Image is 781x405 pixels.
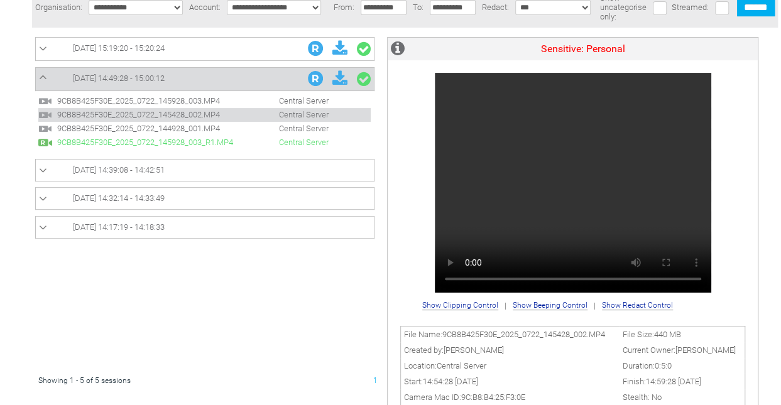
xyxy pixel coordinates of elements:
span: Central Server [437,361,486,370]
span: Streamed: [672,3,709,12]
span: 0:5:0 [654,361,671,370]
span: 14:54:28 [DATE] [423,377,478,386]
span: [PERSON_NAME] [675,345,735,355]
a: [DATE] 14:32:14 - 14:33:49 [39,191,371,206]
td: Current Owner: [619,342,745,358]
span: 14:59:28 [DATE] [645,377,701,386]
td: Duration: [619,358,745,374]
span: No [651,392,661,402]
span: Central Server [248,110,335,119]
td: File Name: [400,326,619,342]
img: R_Indication.svg [308,71,323,86]
a: 9CB8B425F30E_2025_0722_145428_002.MP4 Central Server [38,109,335,119]
img: R_Indication.svg [308,41,323,56]
img: R_Complete.svg [38,136,52,149]
img: video24.svg [38,108,52,122]
span: 9CB8B425F30E_2025_0722_145428_002.MP4 [54,110,246,119]
span: Show Redact Control [602,301,673,310]
span: 9CB8B425F30E_2025_0722_144928_001.MP4 [54,124,246,133]
a: [DATE] 14:49:28 - 15:00:12 [39,71,371,87]
span: [DATE] 15:19:20 - 15:20:24 [73,43,165,53]
span: [DATE] 14:39:08 - 14:42:51 [73,165,165,175]
span: [DATE] 14:49:28 - 15:00:12 [73,73,165,83]
span: [DATE] 14:32:14 - 14:33:49 [73,193,165,203]
a: 9CB8B425F30E_2025_0722_145928_003.MP4 Central Server [38,95,335,105]
span: [DATE] 14:17:19 - 14:18:33 [73,222,165,232]
span: Central Server [248,138,335,147]
span: Central Server [248,124,335,133]
span: 440 MB [653,330,680,339]
td: Sensitive: Personal [408,38,758,60]
span: Stealth: [622,392,649,402]
td: Camera Mac ID: [400,389,619,405]
td: Location: [400,358,619,374]
a: [DATE] 14:17:19 - 14:18:33 [39,220,371,235]
span: | [505,301,506,310]
span: Central Server [248,96,335,105]
a: [DATE] 14:39:08 - 14:42:51 [39,163,371,178]
span: Show Clipping Control [422,301,498,310]
span: 9CB8B425F30E_2025_0722_145928_003_R1.MP4 [54,138,246,147]
span: 9CB8B425F30E_2025_0722_145428_002.MP4 [442,330,605,339]
span: 9C:B8:B4:25:F3:0E [461,392,525,402]
td: Start: [400,374,619,389]
span: Show Beeping Control [513,301,587,310]
a: [DATE] 15:19:20 - 15:20:24 [39,41,371,57]
span: 9CB8B425F30E_2025_0722_145928_003.MP4 [54,96,246,105]
a: 9CB8B425F30E_2025_0722_144928_001.MP4 Central Server [38,123,335,132]
img: video24.svg [38,94,52,108]
span: 1 [373,376,378,385]
td: Created by: [400,342,619,358]
span: | [594,301,596,310]
td: Finish: [619,374,745,389]
span: [PERSON_NAME] [444,345,504,355]
img: video24.svg [38,122,52,136]
td: File Size: [619,326,745,342]
span: Showing 1 - 5 of 5 sessions [38,376,131,385]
